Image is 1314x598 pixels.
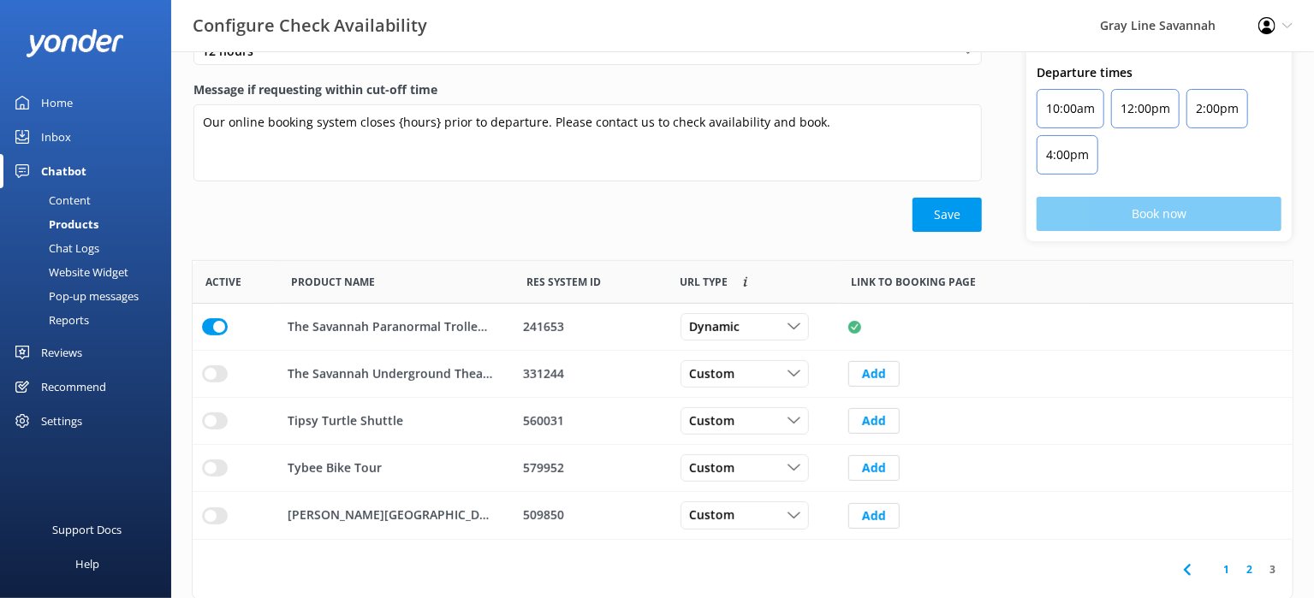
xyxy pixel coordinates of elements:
p: [PERSON_NAME][GEOGRAPHIC_DATA] [288,506,494,525]
p: Tipsy Turtle Shuttle [288,411,403,430]
a: Website Widget [10,260,171,284]
span: Custom [689,459,745,477]
p: 12:00pm [1121,98,1170,119]
div: Chat Logs [10,236,99,260]
a: Reports [10,308,171,332]
textarea: Our online booking system closes {hours} prior to departure. Please contact us to check availabil... [193,104,982,181]
a: Pop-up messages [10,284,171,308]
p: 4:00pm [1046,145,1089,165]
div: Content [10,188,91,212]
div: Website Widget [10,260,128,284]
div: Support Docs [53,512,122,547]
span: Custom [689,364,745,383]
a: Chat Logs [10,236,171,260]
div: 560031 [523,411,658,430]
span: Link to booking page [852,274,977,290]
span: Dynamic [689,317,750,336]
span: Res System ID [526,274,601,290]
div: Help [75,547,99,581]
h3: Configure Check Availability [193,12,427,39]
p: Departure times [1037,63,1281,82]
div: Pop-up messages [10,284,139,308]
img: yonder-white-logo.png [26,29,124,57]
div: Chatbot [41,154,86,188]
div: row [193,351,1293,398]
p: 2:00pm [1196,98,1239,119]
a: 3 [1261,561,1284,577]
div: Home [41,86,73,120]
button: Add [848,503,900,529]
p: The Savannah Paranormal Trolley and Museum Tour [288,317,494,336]
div: row [193,398,1293,445]
div: Reports [10,308,89,332]
span: Custom [689,411,745,430]
span: Link to booking page [681,274,728,290]
label: Message if requesting within cut-off time [193,80,982,99]
p: 10:00am [1046,98,1095,119]
a: 1 [1215,561,1238,577]
span: Active [205,274,241,290]
div: Products [10,212,98,236]
button: Add [848,455,900,481]
button: Save [913,198,982,232]
div: 241653 [523,317,658,336]
div: Reviews [41,335,82,370]
div: row [193,304,1293,351]
button: Add [848,361,900,387]
a: Products [10,212,171,236]
div: Settings [41,404,82,438]
div: Inbox [41,120,71,154]
p: Tybee Bike Tour [288,459,382,477]
div: 579952 [523,459,658,477]
div: row [193,445,1293,492]
div: row [193,492,1293,539]
button: Add [848,408,900,434]
div: grid [193,304,1293,539]
div: Recommend [41,370,106,404]
div: 509850 [523,506,658,525]
a: Content [10,188,171,212]
p: The Savannah Underground Theater Show [288,364,494,383]
div: 331244 [523,364,658,383]
span: Custom [689,506,745,525]
a: 2 [1238,561,1261,577]
span: Product Name [291,274,375,290]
